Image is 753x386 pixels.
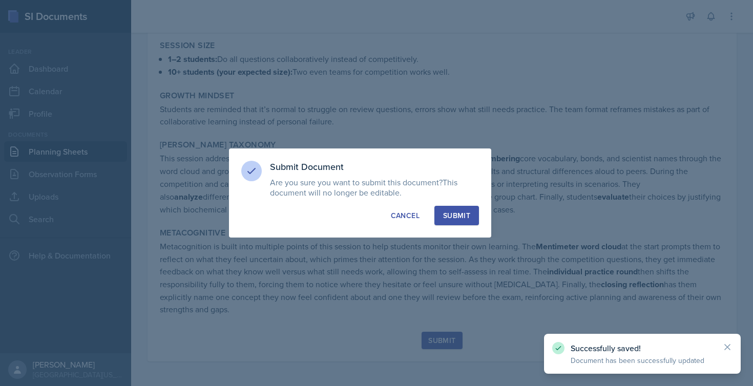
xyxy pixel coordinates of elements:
[382,206,428,225] button: Cancel
[434,206,479,225] button: Submit
[443,210,470,221] div: Submit
[270,177,457,198] span: This document will no longer be editable.
[270,161,479,173] h3: Submit Document
[571,355,714,366] p: Document has been successfully updated
[391,210,420,221] div: Cancel
[571,343,714,353] p: Successfully saved!
[270,177,479,198] p: Are you sure you want to submit this document?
